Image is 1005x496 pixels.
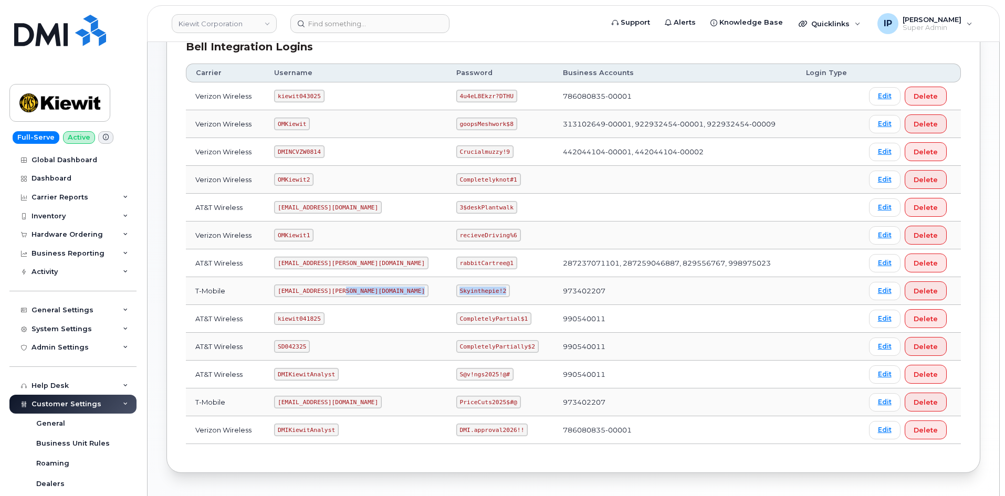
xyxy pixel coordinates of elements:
td: Verizon Wireless [186,110,265,138]
code: CompletelyPartially$2 [456,340,539,353]
button: Delete [905,170,947,189]
td: 786080835-00001 [553,82,797,110]
span: Delete [914,258,938,268]
code: rabbitCartree@1 [456,257,517,269]
span: IP [884,17,892,30]
th: Login Type [797,64,860,82]
button: Delete [905,87,947,105]
td: Verizon Wireless [186,82,265,110]
td: AT&T Wireless [186,333,265,361]
td: T-Mobile [186,277,265,305]
code: [EMAIL_ADDRESS][DOMAIN_NAME] [274,396,382,408]
iframe: Messenger Launcher [959,450,997,488]
td: Verizon Wireless [186,138,265,166]
a: Edit [869,143,901,161]
code: PriceCuts2025$#@ [456,396,521,408]
td: AT&T Wireless [186,305,265,333]
a: Edit [869,421,901,439]
span: Delete [914,203,938,213]
td: 287237071101, 287259046887, 829556767, 998975023 [553,249,797,277]
code: DMI.approval2026!! [456,424,528,436]
span: Delete [914,230,938,240]
div: Ione Partin [870,13,980,34]
td: 973402207 [553,277,797,305]
code: DMINCVZW0814 [274,145,324,158]
button: Delete [905,393,947,411]
th: Password [447,64,553,82]
code: S@v!ngs2025!@# [456,368,514,381]
button: Delete [905,226,947,245]
input: Find something... [290,14,449,33]
a: Edit [869,254,901,272]
button: Delete [905,365,947,384]
code: 4u4eL8Ekzr?DTHU [456,90,517,102]
td: 990540011 [553,305,797,333]
span: Delete [914,425,938,435]
code: kiewit043025 [274,90,324,102]
div: Quicklinks [791,13,868,34]
a: Edit [869,337,901,356]
button: Delete [905,198,947,217]
span: [PERSON_NAME] [903,15,961,24]
code: 3$deskPlantwalk [456,201,517,214]
code: [EMAIL_ADDRESS][DOMAIN_NAME] [274,201,382,214]
td: Verizon Wireless [186,416,265,444]
span: Knowledge Base [719,17,783,28]
a: Edit [869,171,901,189]
td: 973402207 [553,388,797,416]
code: SD042325 [274,340,310,353]
a: Kiewit Corporation [172,14,277,33]
code: Crucialmuzzy!9 [456,145,514,158]
span: Delete [914,91,938,101]
a: Alerts [657,12,703,33]
td: Verizon Wireless [186,166,265,194]
button: Delete [905,281,947,300]
span: Delete [914,175,938,185]
code: recieveDriving%6 [456,229,521,241]
span: Delete [914,119,938,129]
td: AT&T Wireless [186,249,265,277]
span: Super Admin [903,24,961,32]
a: Edit [869,115,901,133]
a: Edit [869,310,901,328]
button: Delete [905,337,947,356]
code: OMKiewit2 [274,173,313,186]
span: Alerts [674,17,696,28]
span: Delete [914,397,938,407]
th: Carrier [186,64,265,82]
a: Edit [869,393,901,411]
button: Delete [905,142,947,161]
td: 786080835-00001 [553,416,797,444]
a: Edit [869,226,901,245]
span: Support [621,17,650,28]
td: T-Mobile [186,388,265,416]
td: AT&T Wireless [186,361,265,388]
code: goopsMeshwork$8 [456,118,517,130]
td: 990540011 [553,361,797,388]
th: Business Accounts [553,64,797,82]
a: Edit [869,282,901,300]
button: Delete [905,114,947,133]
button: Delete [905,254,947,272]
code: [EMAIL_ADDRESS][PERSON_NAME][DOMAIN_NAME] [274,284,428,297]
code: Skyinthepie!2 [456,284,510,297]
a: Edit [869,365,901,384]
code: Completelyknot#1 [456,173,521,186]
span: Delete [914,286,938,296]
span: Delete [914,342,938,352]
code: kiewit041825 [274,312,324,325]
code: OMKiewit1 [274,229,313,241]
th: Username [265,64,447,82]
a: Knowledge Base [703,12,790,33]
td: 313102649-00001, 922932454-00001, 922932454-00009 [553,110,797,138]
a: Edit [869,198,901,217]
td: 990540011 [553,333,797,361]
span: Quicklinks [811,19,850,28]
code: DMIKiewitAnalyst [274,368,339,381]
a: Edit [869,87,901,105]
button: Delete [905,309,947,328]
code: CompletelyPartial$1 [456,312,531,325]
span: Delete [914,314,938,324]
code: [EMAIL_ADDRESS][PERSON_NAME][DOMAIN_NAME] [274,257,428,269]
span: Delete [914,370,938,379]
